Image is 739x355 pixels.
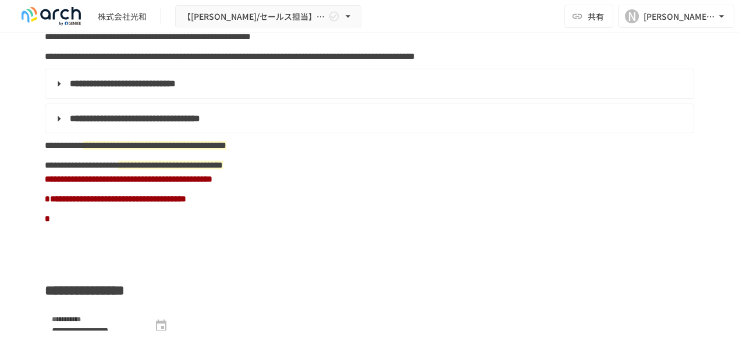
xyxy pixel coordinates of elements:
[618,5,734,28] button: N[PERSON_NAME][DOMAIN_NAME][EMAIL_ADDRESS][DOMAIN_NAME]
[564,5,613,28] button: 共有
[175,5,361,28] button: 【[PERSON_NAME]/セールス担当】株式会社[PERSON_NAME]_初期設定サポート
[14,7,88,26] img: logo-default@2x-9cf2c760.svg
[588,10,604,23] span: 共有
[644,9,716,24] div: [PERSON_NAME][DOMAIN_NAME][EMAIL_ADDRESS][DOMAIN_NAME]
[625,9,639,23] div: N
[183,9,326,24] span: 【[PERSON_NAME]/セールス担当】株式会社[PERSON_NAME]_初期設定サポート
[98,10,147,23] div: 株式会社光和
